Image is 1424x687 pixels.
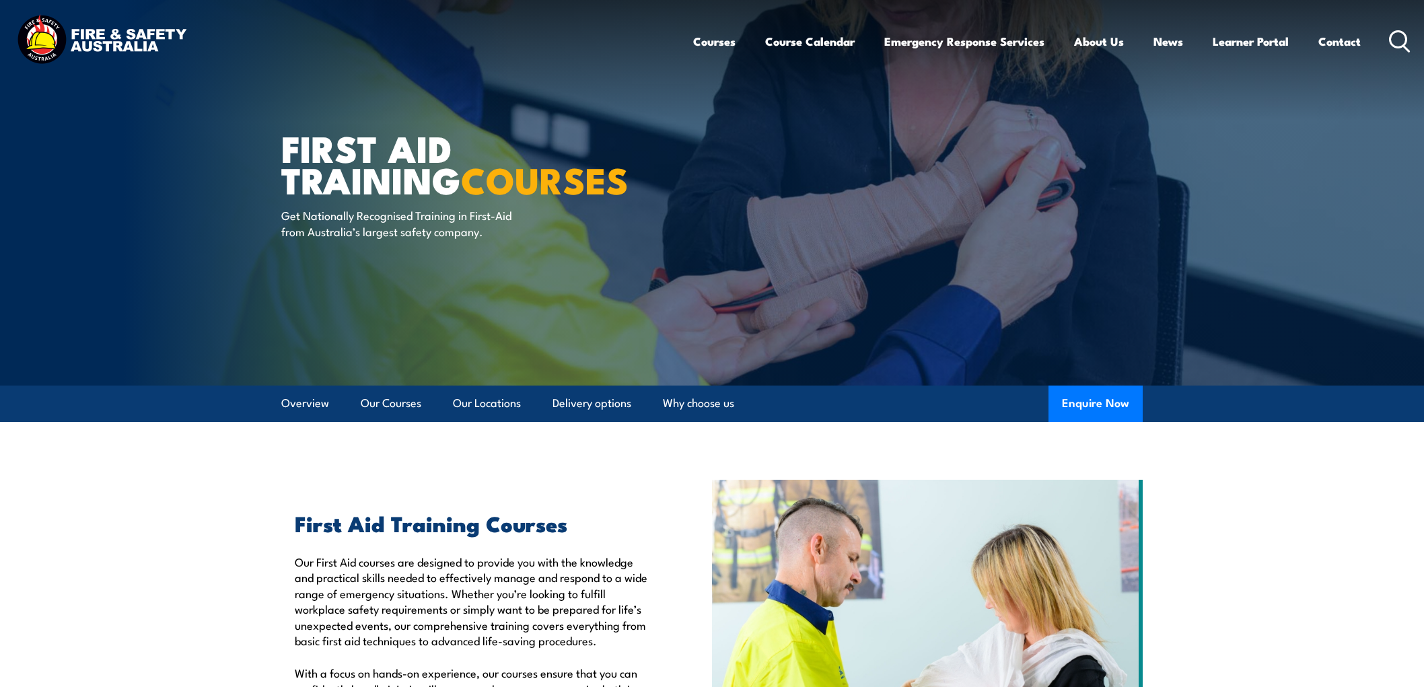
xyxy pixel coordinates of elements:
a: About Us [1074,24,1124,59]
p: Get Nationally Recognised Training in First-Aid from Australia’s largest safety company. [281,207,527,239]
h1: First Aid Training [281,132,614,194]
strong: COURSES [461,151,629,207]
h2: First Aid Training Courses [295,513,650,532]
a: News [1153,24,1183,59]
button: Enquire Now [1048,386,1143,422]
a: Our Locations [453,386,521,421]
a: Learner Portal [1213,24,1289,59]
a: Our Courses [361,386,421,421]
a: Emergency Response Services [884,24,1044,59]
p: Our First Aid courses are designed to provide you with the knowledge and practical skills needed ... [295,554,650,648]
a: Why choose us [663,386,734,421]
a: Delivery options [553,386,631,421]
a: Course Calendar [765,24,855,59]
a: Overview [281,386,329,421]
a: Contact [1318,24,1361,59]
a: Courses [693,24,736,59]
